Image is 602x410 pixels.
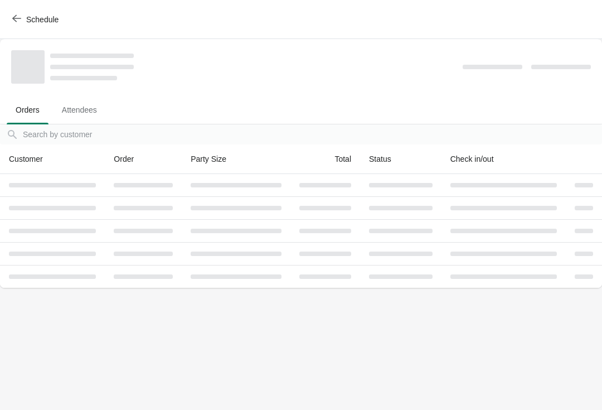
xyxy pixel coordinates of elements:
[441,144,566,174] th: Check in/out
[290,144,360,174] th: Total
[26,15,59,24] span: Schedule
[182,144,290,174] th: Party Size
[22,124,602,144] input: Search by customer
[53,100,106,120] span: Attendees
[360,144,441,174] th: Status
[105,144,182,174] th: Order
[6,9,67,30] button: Schedule
[7,100,48,120] span: Orders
